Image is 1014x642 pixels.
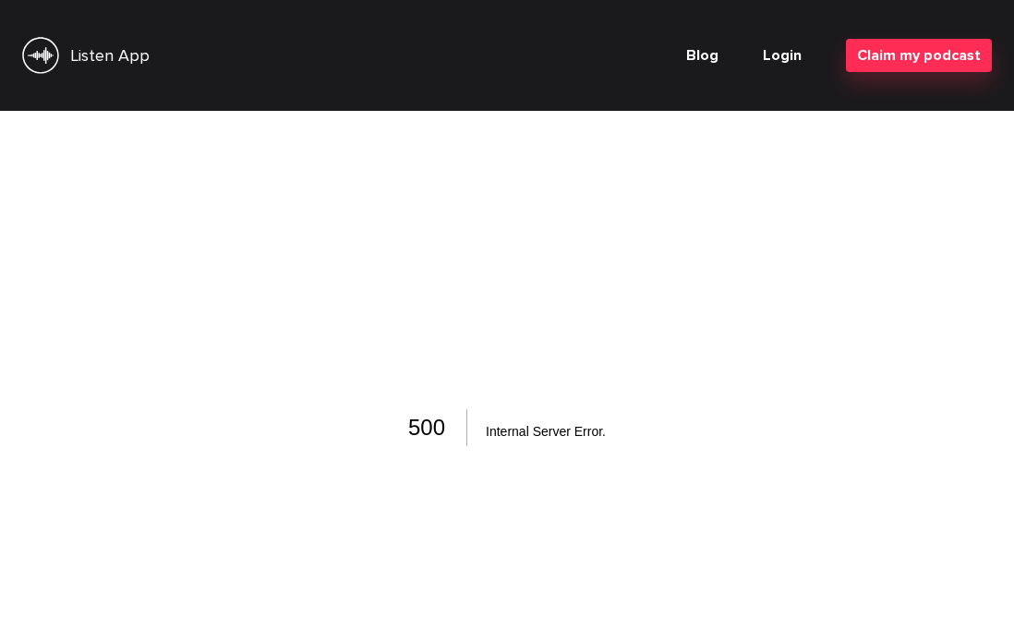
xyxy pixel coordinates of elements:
h2: Internal Server Error . [486,409,606,454]
span: Claim my podcast [857,46,981,65]
a: Login [763,46,802,65]
a: Blog [686,46,718,65]
a: Listen App [22,37,150,74]
button: Claim my podcast [846,39,992,72]
span: Listen App [70,45,150,66]
h1: 500 [408,409,467,446]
